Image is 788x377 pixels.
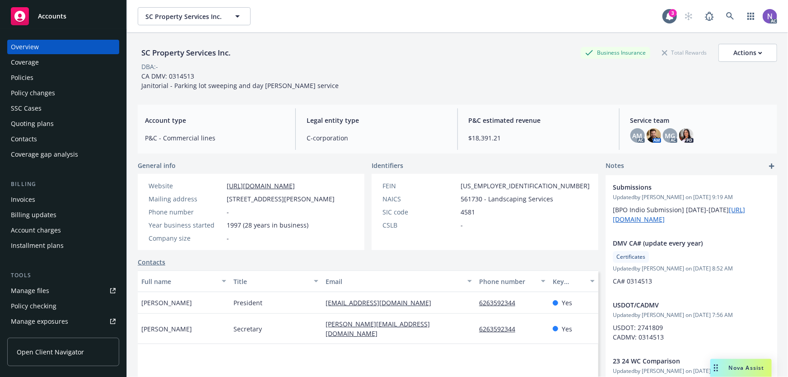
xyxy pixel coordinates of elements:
[149,220,223,230] div: Year business started
[11,284,49,298] div: Manage files
[476,270,549,292] button: Phone number
[479,298,522,307] a: 6263592344
[372,161,403,170] span: Identifiers
[227,207,229,217] span: -
[382,194,457,204] div: NAICS
[606,175,777,231] div: SubmissionsUpdatedby [PERSON_NAME] on [DATE] 9:19 AM[BPO Indio Submission] [DATE]-[DATE][URL][DOM...
[326,277,462,286] div: Email
[700,7,718,25] a: Report a Bug
[613,277,652,285] span: CA# 0314513
[562,324,572,334] span: Yes
[553,277,585,286] div: Key contact
[7,271,119,280] div: Tools
[149,233,223,243] div: Company size
[141,72,339,90] span: CA DMV: 0314513 Janitorial - Parking lot sweeping and day [PERSON_NAME] service
[7,132,119,146] a: Contacts
[7,314,119,329] a: Manage exposures
[7,208,119,222] a: Billing updates
[227,220,308,230] span: 1997 (28 years in business)
[145,133,284,143] span: P&C - Commercial lines
[613,311,770,319] span: Updated by [PERSON_NAME] on [DATE] 7:56 AM
[7,284,119,298] a: Manage files
[149,181,223,191] div: Website
[233,324,262,334] span: Secretary
[613,356,746,366] span: 23 24 WC Comparison
[647,128,661,143] img: photo
[7,238,119,253] a: Installment plans
[680,7,698,25] a: Start snowing
[141,298,192,307] span: [PERSON_NAME]
[233,298,262,307] span: President
[11,238,64,253] div: Installment plans
[233,277,308,286] div: Title
[613,205,770,224] p: [BPO Indio Submission] [DATE]-[DATE]
[633,131,643,140] span: AM
[7,299,119,313] a: Policy checking
[11,192,35,207] div: Invoices
[679,128,694,143] img: photo
[138,47,234,59] div: SC Property Services Inc.
[326,320,430,338] a: [PERSON_NAME][EMAIL_ADDRESS][DOMAIN_NAME]
[307,133,446,143] span: C-corporation
[11,70,33,85] div: Policies
[733,44,762,61] div: Actions
[7,180,119,189] div: Billing
[141,324,192,334] span: [PERSON_NAME]
[11,299,56,313] div: Policy checking
[549,270,598,292] button: Key contact
[382,207,457,217] div: SIC code
[11,101,42,116] div: SSC Cases
[138,270,230,292] button: Full name
[606,231,777,293] div: DMV CA# (update every year)CertificatesUpdatedby [PERSON_NAME] on [DATE] 8:52 AMCA# 0314513
[729,364,765,372] span: Nova Assist
[479,277,536,286] div: Phone number
[718,44,777,62] button: Actions
[7,70,119,85] a: Policies
[227,182,295,190] a: [URL][DOMAIN_NAME]
[710,359,722,377] div: Drag to move
[763,9,777,23] img: photo
[11,208,56,222] div: Billing updates
[141,62,158,71] div: DBA: -
[742,7,760,25] a: Switch app
[11,330,70,344] div: Manage certificates
[326,298,438,307] a: [EMAIL_ADDRESS][DOMAIN_NAME]
[11,116,54,131] div: Quoting plans
[562,298,572,307] span: Yes
[669,9,677,17] div: 3
[138,161,176,170] span: General info
[38,13,66,20] span: Accounts
[461,181,590,191] span: [US_EMPLOYER_IDENTIFICATION_NUMBER]
[7,223,119,237] a: Account charges
[606,293,777,349] div: USDOT/CADMVUpdatedby [PERSON_NAME] on [DATE] 7:56 AMUSDOT: 2741809 CADMV: 0314513
[7,192,119,207] a: Invoices
[11,132,37,146] div: Contacts
[11,86,55,100] div: Policy changes
[469,116,608,125] span: P&C estimated revenue
[138,257,165,267] a: Contacts
[149,194,223,204] div: Mailing address
[613,265,770,273] span: Updated by [PERSON_NAME] on [DATE] 8:52 AM
[613,300,746,310] span: USDOT/CADMV
[616,253,645,261] span: Certificates
[138,7,251,25] button: SC Property Services Inc.
[307,116,446,125] span: Legal entity type
[230,270,322,292] button: Title
[721,7,739,25] a: Search
[665,131,675,140] span: MG
[479,325,522,333] a: 6263592344
[657,47,711,58] div: Total Rewards
[141,277,216,286] div: Full name
[613,238,746,248] span: DMV CA# (update every year)
[461,207,475,217] span: 4581
[613,193,770,201] span: Updated by [PERSON_NAME] on [DATE] 9:19 AM
[630,116,770,125] span: Service team
[7,147,119,162] a: Coverage gap analysis
[7,116,119,131] a: Quoting plans
[382,220,457,230] div: CSLB
[7,86,119,100] a: Policy changes
[581,47,650,58] div: Business Insurance
[461,194,553,204] span: 561730 - Landscaping Services
[469,133,608,143] span: $18,391.21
